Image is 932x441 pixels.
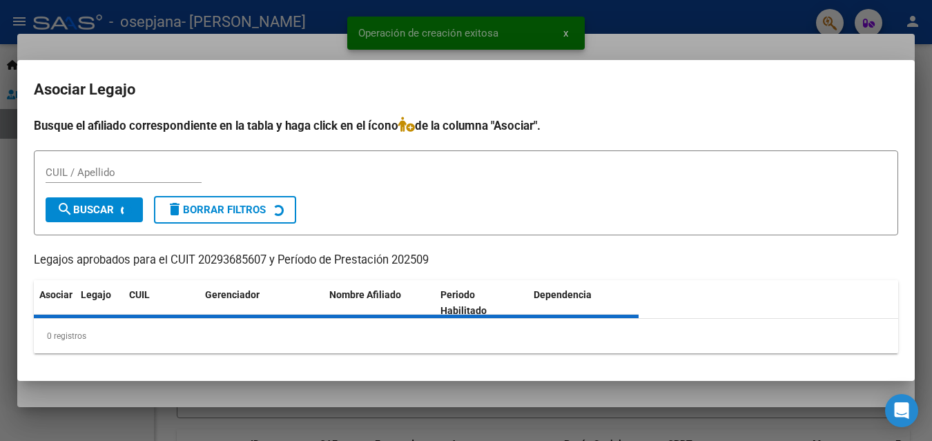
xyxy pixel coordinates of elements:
[200,280,324,326] datatable-header-cell: Gerenciador
[34,280,75,326] datatable-header-cell: Asociar
[124,280,200,326] datatable-header-cell: CUIL
[34,117,898,135] h4: Busque el afiliado correspondiente en la tabla y haga click en el ícono de la columna "Asociar".
[154,196,296,224] button: Borrar Filtros
[57,204,114,216] span: Buscar
[329,289,401,300] span: Nombre Afiliado
[885,394,918,427] div: Open Intercom Messenger
[440,289,487,316] span: Periodo Habilitado
[166,204,266,216] span: Borrar Filtros
[34,319,898,353] div: 0 registros
[129,289,150,300] span: CUIL
[528,280,639,326] datatable-header-cell: Dependencia
[34,77,898,103] h2: Asociar Legajo
[435,280,528,326] datatable-header-cell: Periodo Habilitado
[34,252,898,269] p: Legajos aprobados para el CUIT 20293685607 y Período de Prestación 202509
[324,280,435,326] datatable-header-cell: Nombre Afiliado
[81,289,111,300] span: Legajo
[75,280,124,326] datatable-header-cell: Legajo
[166,201,183,217] mat-icon: delete
[57,201,73,217] mat-icon: search
[39,289,72,300] span: Asociar
[205,289,260,300] span: Gerenciador
[46,197,143,222] button: Buscar
[534,289,592,300] span: Dependencia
